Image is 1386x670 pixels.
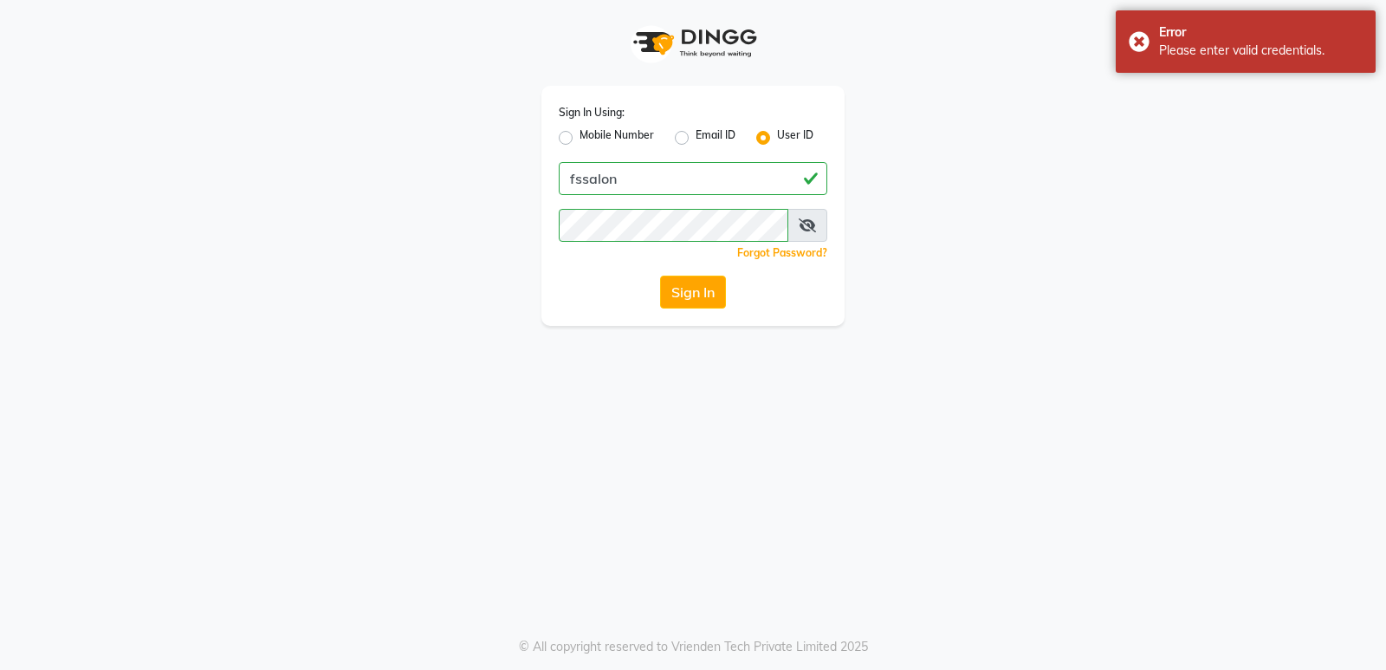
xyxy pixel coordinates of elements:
[660,276,726,309] button: Sign In
[696,127,735,148] label: Email ID
[1159,42,1363,60] div: Please enter valid credentials.
[777,127,813,148] label: User ID
[559,209,788,242] input: Username
[580,127,654,148] label: Mobile Number
[737,246,827,259] a: Forgot Password?
[624,17,762,68] img: logo1.svg
[1159,23,1363,42] div: Error
[559,105,625,120] label: Sign In Using:
[559,162,827,195] input: Username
